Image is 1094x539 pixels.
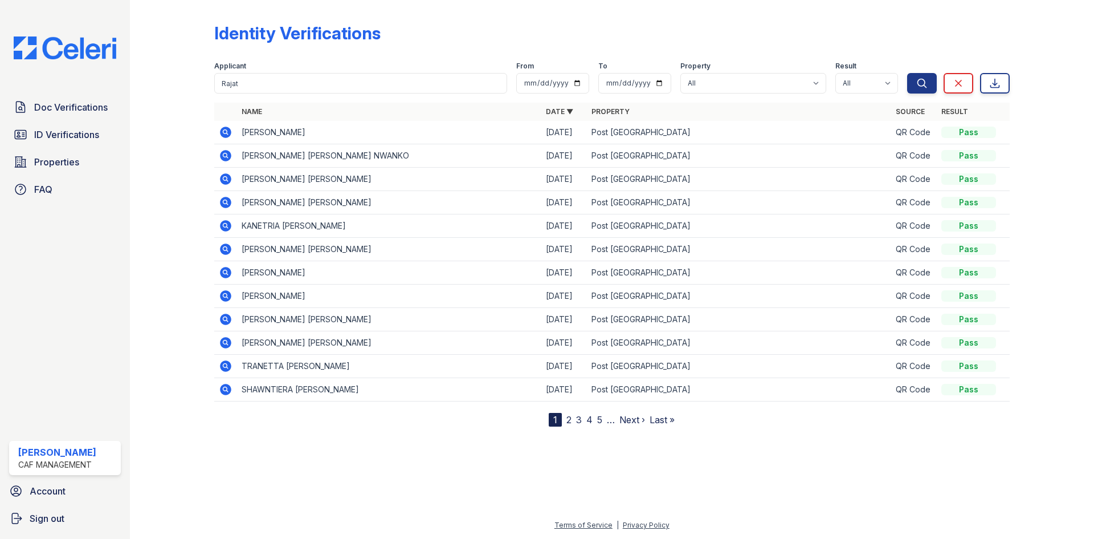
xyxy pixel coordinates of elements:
[587,238,891,261] td: Post [GEOGRAPHIC_DATA]
[587,144,891,168] td: Post [GEOGRAPHIC_DATA]
[891,121,937,144] td: QR Code
[541,144,587,168] td: [DATE]
[5,480,125,502] a: Account
[941,107,968,116] a: Result
[587,355,891,378] td: Post [GEOGRAPHIC_DATA]
[541,238,587,261] td: [DATE]
[9,96,121,119] a: Doc Verifications
[587,331,891,355] td: Post [GEOGRAPHIC_DATA]
[34,183,52,196] span: FAQ
[34,128,99,141] span: ID Verifications
[891,355,937,378] td: QR Code
[237,144,541,168] td: [PERSON_NAME] [PERSON_NAME] NWANKO
[941,337,996,348] div: Pass
[237,168,541,191] td: [PERSON_NAME] [PERSON_NAME]
[541,168,587,191] td: [DATE]
[891,285,937,308] td: QR Code
[237,191,541,214] td: [PERSON_NAME] [PERSON_NAME]
[237,378,541,402] td: SHAWNTIERA [PERSON_NAME]
[541,285,587,308] td: [DATE]
[30,512,64,525] span: Sign out
[941,220,996,232] div: Pass
[587,308,891,331] td: Post [GEOGRAPHIC_DATA]
[941,267,996,278] div: Pass
[30,484,66,498] span: Account
[541,121,587,144] td: [DATE]
[554,521,613,529] a: Terms of Service
[549,413,562,427] div: 1
[896,107,925,116] a: Source
[237,121,541,144] td: [PERSON_NAME]
[587,285,891,308] td: Post [GEOGRAPHIC_DATA]
[891,378,937,402] td: QR Code
[941,173,996,185] div: Pass
[587,168,891,191] td: Post [GEOGRAPHIC_DATA]
[541,378,587,402] td: [DATE]
[617,521,619,529] div: |
[587,214,891,238] td: Post [GEOGRAPHIC_DATA]
[5,37,125,59] img: CE_Logo_Blue-a8612792a0a2168367f1c8372b55b34899dd931a85d93a1a3d3e32e68fde9ad4.png
[607,413,615,427] span: …
[941,314,996,325] div: Pass
[237,261,541,285] td: [PERSON_NAME]
[576,414,582,425] a: 3
[18,445,96,459] div: [PERSON_NAME]
[237,285,541,308] td: [PERSON_NAME]
[34,155,79,169] span: Properties
[941,150,996,161] div: Pass
[214,73,507,94] input: Search by name or phone number
[566,414,572,425] a: 2
[9,178,121,201] a: FAQ
[237,331,541,355] td: [PERSON_NAME] [PERSON_NAME]
[941,290,996,302] div: Pass
[598,62,607,71] label: To
[18,459,96,471] div: CAF Management
[891,144,937,168] td: QR Code
[587,191,891,214] td: Post [GEOGRAPHIC_DATA]
[541,331,587,355] td: [DATE]
[541,261,587,285] td: [DATE]
[9,123,121,146] a: ID Verifications
[941,384,996,395] div: Pass
[891,214,937,238] td: QR Code
[587,378,891,402] td: Post [GEOGRAPHIC_DATA]
[237,355,541,378] td: TRANETTA [PERSON_NAME]
[941,244,996,255] div: Pass
[5,507,125,530] a: Sign out
[891,308,937,331] td: QR Code
[242,107,262,116] a: Name
[541,214,587,238] td: [DATE]
[34,100,108,114] span: Doc Verifications
[891,331,937,355] td: QR Code
[941,127,996,138] div: Pass
[546,107,573,116] a: Date ▼
[650,414,675,425] a: Last »
[619,414,645,425] a: Next ›
[597,414,602,425] a: 5
[835,62,856,71] label: Result
[541,308,587,331] td: [DATE]
[516,62,534,71] label: From
[591,107,630,116] a: Property
[587,121,891,144] td: Post [GEOGRAPHIC_DATA]
[9,151,121,173] a: Properties
[891,168,937,191] td: QR Code
[541,355,587,378] td: [DATE]
[891,238,937,261] td: QR Code
[941,197,996,208] div: Pass
[891,261,937,285] td: QR Code
[586,414,593,425] a: 4
[941,360,996,372] div: Pass
[891,191,937,214] td: QR Code
[680,62,711,71] label: Property
[587,261,891,285] td: Post [GEOGRAPHIC_DATA]
[214,23,381,43] div: Identity Verifications
[237,238,541,261] td: [PERSON_NAME] [PERSON_NAME]
[541,191,587,214] td: [DATE]
[237,214,541,238] td: KANETRIA [PERSON_NAME]
[623,521,670,529] a: Privacy Policy
[237,308,541,331] td: [PERSON_NAME] [PERSON_NAME]
[214,62,246,71] label: Applicant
